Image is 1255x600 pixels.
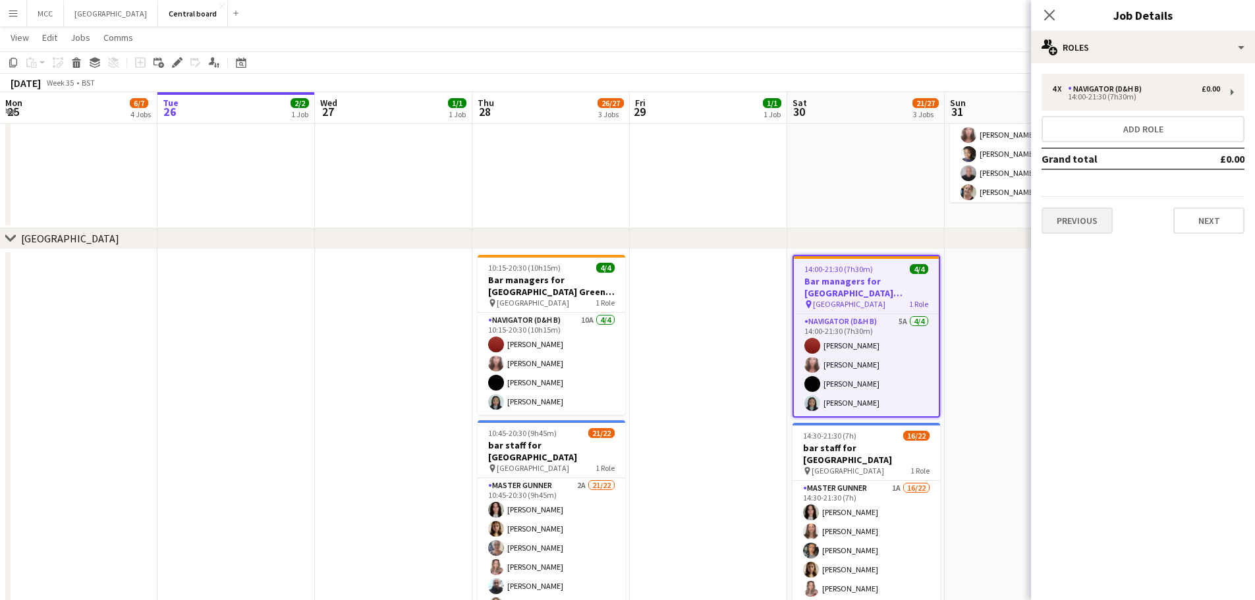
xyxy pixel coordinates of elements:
span: Jobs [70,32,90,43]
span: Edit [42,32,57,43]
a: Edit [37,29,63,46]
span: [GEOGRAPHIC_DATA] [497,463,569,473]
td: £0.00 [1182,148,1244,169]
div: [GEOGRAPHIC_DATA] [21,232,119,245]
span: 1 Role [909,299,928,309]
span: 30 [791,104,807,119]
button: Next [1173,207,1244,234]
span: 21/22 [588,428,615,438]
div: 1 Job [764,109,781,119]
span: 1 Role [910,466,930,476]
div: 1 Job [291,109,308,119]
div: Navigator (D&H B) [1068,84,1147,94]
a: Jobs [65,29,96,46]
button: Central board [158,1,228,26]
span: 26 [161,104,179,119]
div: 3 Jobs [913,109,938,119]
span: 2/2 [291,98,309,108]
span: 25 [3,104,22,119]
h3: bar staff for [GEOGRAPHIC_DATA] [793,442,940,466]
span: View [11,32,29,43]
a: View [5,29,34,46]
app-card-role: Navigator (D&H B)4A12/1211:00-23:00 (12h)[PERSON_NAME][PERSON_NAME][PERSON_NAME][PERSON_NAME][PER... [950,65,1098,320]
button: MCC [27,1,64,26]
button: Previous [1042,207,1113,234]
span: 29 [633,104,646,119]
span: Comms [103,32,133,43]
span: 1 Role [596,463,615,473]
span: 31 [948,104,966,119]
span: Week 35 [43,78,76,88]
span: 6/7 [130,98,148,108]
span: 14:00-21:30 (7h30m) [804,264,873,274]
span: Wed [320,97,337,109]
div: [DATE] [11,76,41,90]
span: 16/22 [903,431,930,441]
span: 28 [476,104,494,119]
div: 4 Jobs [130,109,151,119]
div: 3 Jobs [598,109,623,119]
span: 1 Role [596,298,615,308]
span: 21/27 [912,98,939,108]
div: 1 Job [449,109,466,119]
div: £0.00 [1202,84,1220,94]
app-card-role: Navigator (D&H B)5A4/414:00-21:30 (7h30m)[PERSON_NAME][PERSON_NAME][PERSON_NAME][PERSON_NAME] [794,314,939,416]
div: 14:00-21:30 (7h30m) [1052,94,1220,100]
span: [GEOGRAPHIC_DATA] [497,298,569,308]
h3: Bar managers for [GEOGRAPHIC_DATA] [PERSON_NAME] [794,275,939,299]
div: Roles [1031,32,1255,63]
span: 4/4 [910,264,928,274]
span: Sat [793,97,807,109]
span: Mon [5,97,22,109]
button: Add role [1042,116,1244,142]
span: 1/1 [448,98,466,108]
span: 14:30-21:30 (7h) [803,431,856,441]
a: Comms [98,29,138,46]
span: Thu [478,97,494,109]
span: Fri [635,97,646,109]
button: [GEOGRAPHIC_DATA] [64,1,158,26]
span: Tue [163,97,179,109]
span: 4/4 [596,263,615,273]
span: Sun [950,97,966,109]
td: Grand total [1042,148,1182,169]
span: 10:45-20:30 (9h45m) [488,428,557,438]
div: BST [82,78,95,88]
h3: bar staff for [GEOGRAPHIC_DATA] [478,439,625,463]
span: 10:15-20:30 (10h15m) [488,263,561,273]
span: 26/27 [598,98,624,108]
div: 4 x [1052,84,1068,94]
h3: Bar managers for [GEOGRAPHIC_DATA] Green King Day [478,274,625,298]
span: 1/1 [763,98,781,108]
span: [GEOGRAPHIC_DATA] [812,466,884,476]
app-job-card: 14:00-21:30 (7h30m)4/4Bar managers for [GEOGRAPHIC_DATA] [PERSON_NAME] [GEOGRAPHIC_DATA]1 RoleNav... [793,255,940,418]
span: 27 [318,104,337,119]
h3: Job Details [1031,7,1255,24]
app-job-card: 10:15-20:30 (10h15m)4/4Bar managers for [GEOGRAPHIC_DATA] Green King Day [GEOGRAPHIC_DATA]1 RoleN... [478,255,625,415]
app-card-role: Navigator (D&H B)10A4/410:15-20:30 (10h15m)[PERSON_NAME][PERSON_NAME][PERSON_NAME][PERSON_NAME] [478,313,625,415]
span: [GEOGRAPHIC_DATA] [813,299,885,309]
